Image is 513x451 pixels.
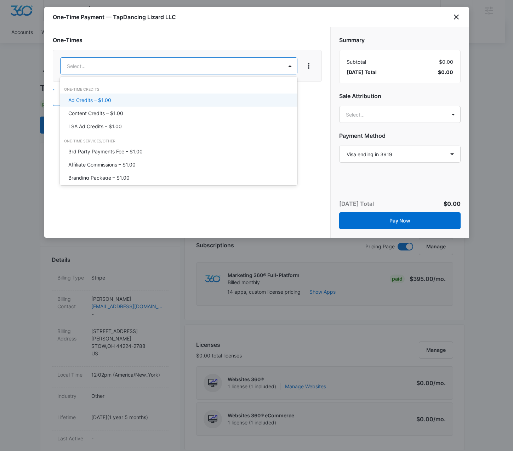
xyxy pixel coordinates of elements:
[78,42,119,46] div: Keywords by Traffic
[68,123,122,130] p: LSA Ad Credits – $1.00
[68,174,130,181] p: Branding Package – $1.00
[68,109,123,117] p: Content Credits – $1.00
[68,161,136,168] p: Affiliate Commissions – $1.00
[27,42,63,46] div: Domain Overview
[70,41,76,47] img: tab_keywords_by_traffic_grey.svg
[68,148,143,155] p: 3rd Party Payments Fee – $1.00
[60,139,297,144] div: One-Time Services/Other
[11,11,17,17] img: logo_orange.svg
[20,11,35,17] div: v 4.0.25
[11,18,17,24] img: website_grey.svg
[19,41,25,47] img: tab_domain_overview_orange.svg
[18,18,78,24] div: Domain: [DOMAIN_NAME]
[60,87,297,92] div: One-Time Credits
[68,96,111,104] p: Ad Credits – $1.00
